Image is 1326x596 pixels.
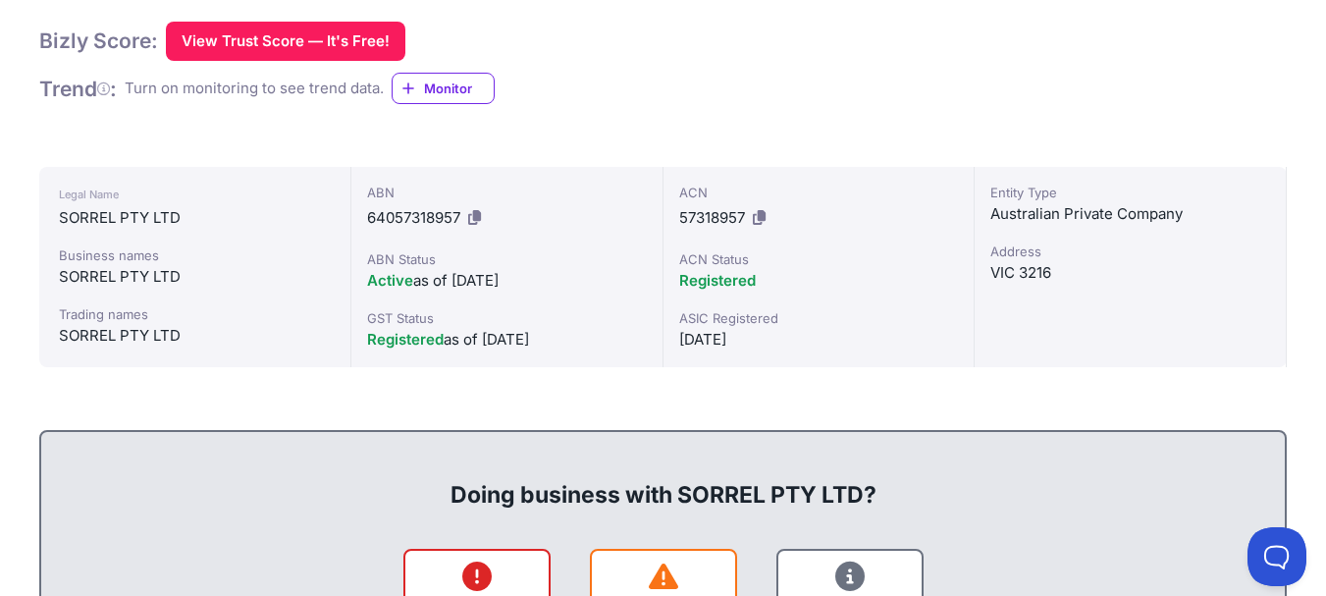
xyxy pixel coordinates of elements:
[1247,527,1306,586] iframe: Toggle Customer Support
[125,78,384,100] div: Turn on monitoring to see trend data.
[59,206,331,230] div: SORREL PTY LTD
[679,249,959,269] div: ACN Status
[367,249,647,269] div: ABN Status
[990,261,1270,285] div: VIC 3216
[990,202,1270,226] div: Australian Private Company
[367,183,647,202] div: ABN
[61,448,1265,511] div: Doing business with SORREL PTY LTD?
[679,183,959,202] div: ACN
[59,245,331,265] div: Business names
[367,308,647,328] div: GST Status
[367,271,413,290] span: Active
[39,27,158,54] h1: Bizly Score:
[59,324,331,348] div: SORREL PTY LTD
[424,79,494,98] span: Monitor
[59,265,331,289] div: SORREL PTY LTD
[679,208,745,227] span: 57318957
[166,22,405,61] button: View Trust Score — It's Free!
[367,269,647,293] div: as of [DATE]
[679,328,959,352] div: [DATE]
[367,330,444,349] span: Registered
[990,183,1270,202] div: Entity Type
[39,76,117,102] h1: Trend :
[59,304,331,324] div: Trading names
[679,308,959,328] div: ASIC Registered
[367,328,647,352] div: as of [DATE]
[679,271,756,290] span: Registered
[59,183,331,206] div: Legal Name
[990,242,1270,261] div: Address
[392,73,495,104] a: Monitor
[367,208,460,227] span: 64057318957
